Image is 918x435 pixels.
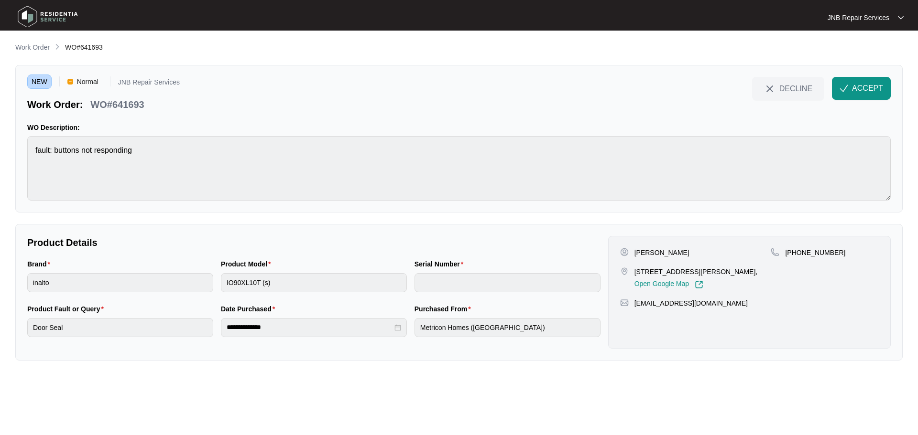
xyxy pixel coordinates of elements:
[65,43,103,51] span: WO#641693
[118,79,180,89] p: JNB Repair Services
[898,15,904,20] img: dropdown arrow
[27,318,213,337] input: Product Fault or Query
[634,280,703,289] a: Open Google Map
[840,84,848,93] img: check-Icon
[620,248,629,256] img: user-pin
[27,236,601,249] p: Product Details
[785,248,845,257] p: [PHONE_NUMBER]
[634,248,689,257] p: [PERSON_NAME]
[415,259,467,269] label: Serial Number
[13,42,52,53] a: Work Order
[634,267,758,276] p: [STREET_ADDRESS][PERSON_NAME],
[14,2,81,31] img: residentia service logo
[832,77,891,100] button: check-IconACCEPT
[771,248,779,256] img: map-pin
[27,304,108,314] label: Product Fault or Query
[221,304,279,314] label: Date Purchased
[27,259,54,269] label: Brand
[415,304,475,314] label: Purchased From
[695,280,703,289] img: Link-External
[90,98,144,111] p: WO#641693
[67,79,73,85] img: Vercel Logo
[764,83,776,95] img: close-Icon
[221,273,407,292] input: Product Model
[27,123,891,132] p: WO Description:
[27,136,891,201] textarea: fault: buttons not responding
[15,42,50,52] p: Work Order
[634,298,748,308] p: [EMAIL_ADDRESS][DOMAIN_NAME]
[221,259,275,269] label: Product Model
[620,267,629,276] img: map-pin
[415,273,601,292] input: Serial Number
[779,83,812,94] span: DECLINE
[752,77,824,100] button: close-IconDECLINE
[27,98,83,111] p: Work Order:
[73,74,102,89] span: Normal
[27,74,52,89] span: NEW
[852,83,883,94] span: ACCEPT
[27,273,213,292] input: Brand
[415,318,601,337] input: Purchased From
[828,13,889,22] p: JNB Repair Services
[620,298,629,307] img: map-pin
[227,322,393,332] input: Date Purchased
[54,43,61,51] img: chevron-right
